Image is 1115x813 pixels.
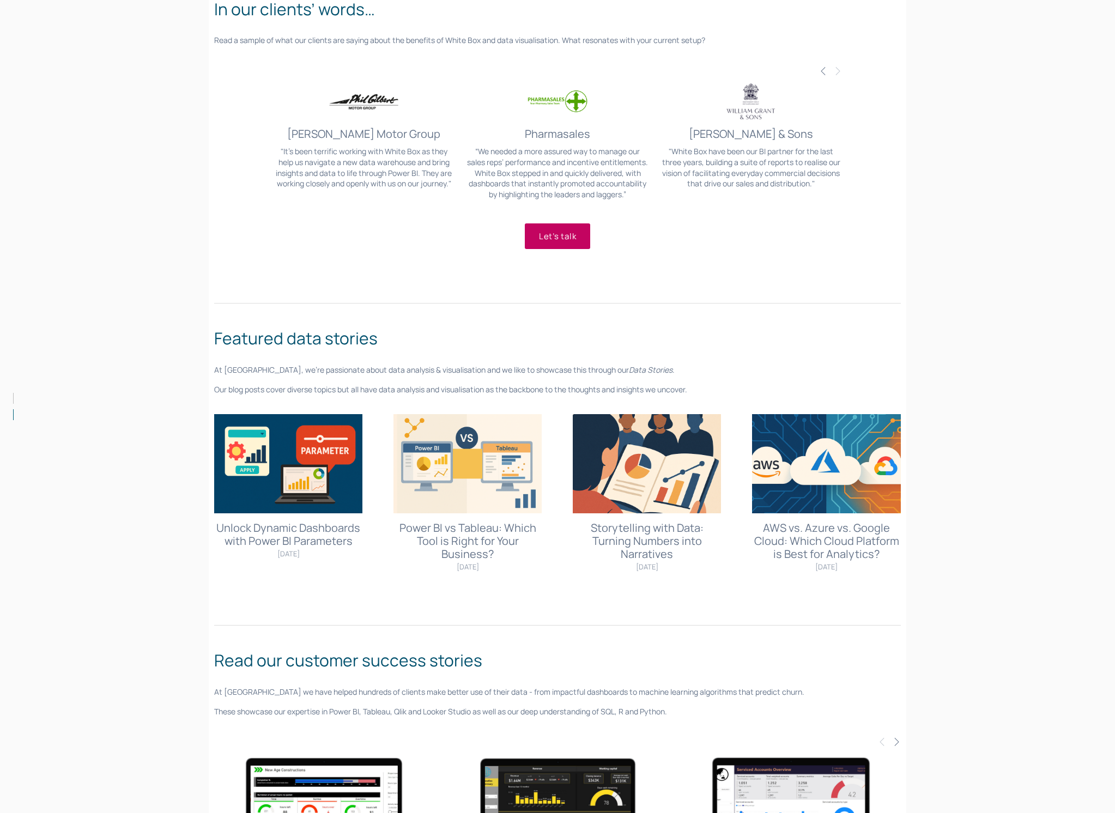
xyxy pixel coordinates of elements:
[214,648,901,672] h2: Read our customer success stories
[466,146,649,199] p: “We needed a more assured way to manage our sales reps’ performance and incentive entitlements. W...
[214,364,901,376] p: At [GEOGRAPHIC_DATA], we’re passionate about data analysis & visualisation and we like to showcas...
[754,520,899,561] a: AWS vs. Azure vs. Google Cloud: Which Cloud Platform is Best for Analytics?
[393,414,542,513] img: Power BI vs Tableau: Which Tool is Right for Your Business?
[466,83,649,120] img: Pharmasales
[660,146,842,189] p: "White Box have been our BI partner for the last three years, building a suite of reports to real...
[457,562,479,572] time: [DATE]
[591,520,704,561] a: Storytelling with Data: Turning Numbers into Narratives
[214,34,901,46] p: Read a sample of what our clients are saying about the benefits of White Box and data visualisati...
[752,414,901,513] img: AWS vs. Azure vs. Google Cloud: Which Cloud Platform is Best for Analytics?
[892,736,901,746] span: Next
[273,83,455,120] img: Phil Gilbert Motor Group
[833,65,842,75] span: Next
[399,520,536,561] a: Power BI vs Tableau: Which Tool is Right for Your Business?
[660,83,842,120] img: William Grant & Sons
[214,326,901,350] h2: Featured data stories
[214,414,362,513] img: Unlock Dynamic Dashboards with Power BI Parameters
[525,126,590,141] a: Pharmasales
[629,365,672,375] em: Data Stories
[815,562,838,572] time: [DATE]
[214,686,901,698] p: At [GEOGRAPHIC_DATA] we have helped hundreds of clients make better use of their data - from impa...
[573,414,721,513] img: Storytelling with Data: Turning Numbers into Narratives
[689,126,813,141] a: [PERSON_NAME] & Sons
[636,562,658,572] time: [DATE]
[214,706,901,718] p: These showcase our expertise in Power BI, Tableau, Qlik and Looker Studio as well as our deep und...
[277,549,300,559] time: [DATE]
[216,520,360,548] a: Unlock Dynamic Dashboards with Power BI Parameters
[273,146,455,189] p: "It's been terrific working with White Box as they help us navigate a new data warehouse and brin...
[287,126,440,141] a: [PERSON_NAME] Motor Group
[214,384,901,396] p: Our blog posts cover diverse topics but all have data analysis and visualisation as the backbone ...
[525,223,591,249] a: Let’s talk
[819,65,828,75] span: Previous
[878,736,887,746] span: Previous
